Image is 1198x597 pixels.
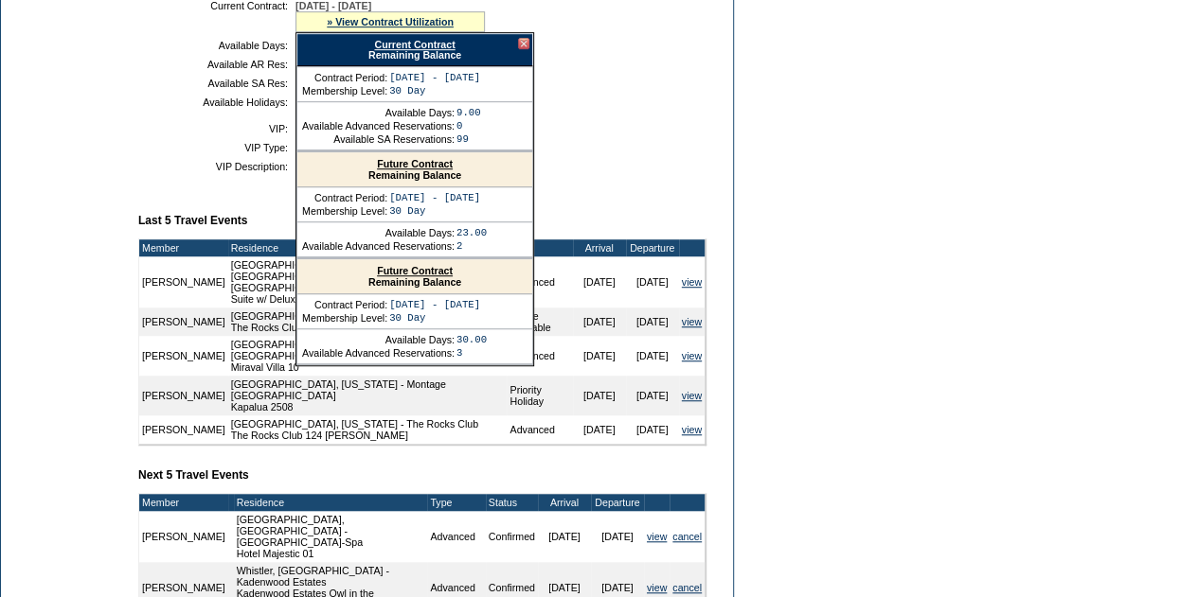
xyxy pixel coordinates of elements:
[234,511,428,562] td: [GEOGRAPHIC_DATA], [GEOGRAPHIC_DATA] - [GEOGRAPHIC_DATA]-Spa Hotel Majestic 01
[672,582,702,593] a: cancel
[302,312,387,324] td: Membership Level:
[139,415,228,444] td: [PERSON_NAME]
[228,307,508,336] td: [GEOGRAPHIC_DATA], [US_STATE] - The Rocks Club The Rocks Club 106 Els
[139,511,228,562] td: [PERSON_NAME]
[146,59,288,70] td: Available AR Res:
[682,390,702,401] a: view
[377,158,453,169] a: Future Contract
[573,256,626,307] td: [DATE]
[302,85,387,97] td: Membership Level:
[389,205,480,217] td: 30 Day
[507,336,572,376] td: Advanced
[228,376,508,415] td: [GEOGRAPHIC_DATA], [US_STATE] - Montage [GEOGRAPHIC_DATA] Kapalua 2508
[507,376,572,415] td: Priority Holiday
[297,152,532,187] div: Remaining Balance
[389,312,480,324] td: 30 Day
[538,511,591,562] td: [DATE]
[427,494,485,511] td: Type
[456,133,481,145] td: 99
[139,239,228,256] td: Member
[139,307,228,336] td: [PERSON_NAME]
[682,350,702,361] a: view
[573,415,626,444] td: [DATE]
[302,120,455,132] td: Available Advanced Reservations:
[139,336,228,376] td: [PERSON_NAME]
[297,259,532,294] div: Remaining Balance
[302,299,387,310] td: Contract Period:
[456,227,487,238] td: 23.00
[456,107,481,118] td: 9.00
[591,511,644,562] td: [DATE]
[146,123,288,134] td: VIP:
[486,494,538,511] td: Status
[682,424,702,435] a: view
[626,307,679,336] td: [DATE]
[374,39,455,50] a: Current Contract
[146,161,288,172] td: VIP Description:
[377,265,453,276] a: Future Contract
[626,336,679,376] td: [DATE]
[302,192,387,203] td: Contract Period:
[389,72,480,83] td: [DATE] - [DATE]
[682,276,702,288] a: view
[138,214,247,227] b: Last 5 Travel Events
[296,33,533,66] div: Remaining Balance
[486,511,538,562] td: Confirmed
[302,205,387,217] td: Membership Level:
[626,256,679,307] td: [DATE]
[389,299,480,310] td: [DATE] - [DATE]
[456,347,487,359] td: 3
[507,239,572,256] td: Type
[146,142,288,153] td: VIP Type:
[507,307,572,336] td: Space Available
[138,468,249,482] b: Next 5 Travel Events
[389,192,480,203] td: [DATE] - [DATE]
[389,85,480,97] td: 30 Day
[626,376,679,415] td: [DATE]
[456,334,487,345] td: 30.00
[538,494,591,511] td: Arrival
[507,256,572,307] td: Advanced
[228,336,508,376] td: [GEOGRAPHIC_DATA], [US_STATE] - [GEOGRAPHIC_DATA] [US_STATE] Resort & Spa Miraval Villa 10
[228,415,508,444] td: [GEOGRAPHIC_DATA], [US_STATE] - The Rocks Club The Rocks Club 124 [PERSON_NAME]
[327,16,454,27] a: » View Contract Utilization
[591,494,644,511] td: Departure
[573,336,626,376] td: [DATE]
[573,376,626,415] td: [DATE]
[302,240,455,252] td: Available Advanced Reservations:
[672,531,702,542] a: cancel
[682,316,702,327] a: view
[647,531,667,542] a: view
[228,239,508,256] td: Residence
[456,120,481,132] td: 0
[573,239,626,256] td: Arrival
[427,511,485,562] td: Advanced
[626,239,679,256] td: Departure
[146,97,288,108] td: Available Holidays:
[626,415,679,444] td: [DATE]
[302,347,455,359] td: Available Advanced Reservations:
[139,376,228,415] td: [PERSON_NAME]
[139,494,228,511] td: Member
[234,494,428,511] td: Residence
[146,40,288,51] td: Available Days:
[302,227,455,238] td: Available Days:
[139,256,228,307] td: [PERSON_NAME]
[507,415,572,444] td: Advanced
[573,307,626,336] td: [DATE]
[302,72,387,83] td: Contract Period:
[228,256,508,307] td: [GEOGRAPHIC_DATA], [GEOGRAPHIC_DATA] - [GEOGRAPHIC_DATA] [US_STATE] [GEOGRAPHIC_DATA] [US_STATE][...
[146,78,288,89] td: Available SA Res:
[647,582,667,593] a: view
[302,334,455,345] td: Available Days:
[302,107,455,118] td: Available Days:
[302,133,455,145] td: Available SA Reservations:
[456,240,487,252] td: 2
